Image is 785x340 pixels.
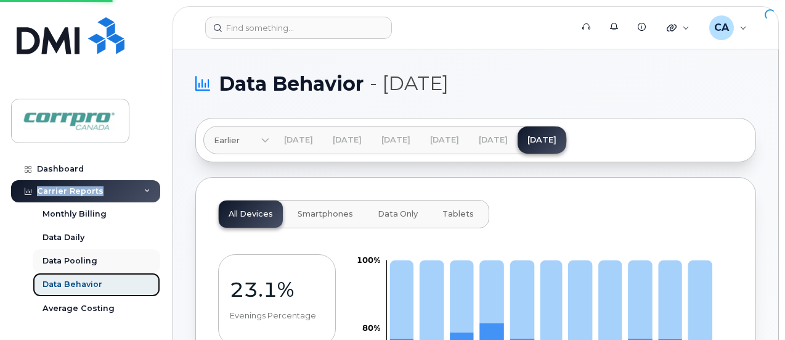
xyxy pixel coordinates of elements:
a: [DATE] [323,126,372,154]
a: Earlier [204,126,269,154]
span: Earlier [214,135,240,146]
a: [DATE] [274,126,323,154]
span: Smartphones [298,209,353,219]
div: - [DATE] [370,72,449,96]
p: 23.1% [230,278,324,301]
a: [DATE] [420,126,469,154]
a: [DATE] [518,126,566,154]
span: Data Behavior [219,75,364,93]
a: [DATE] [469,126,518,154]
tspan: 80% [362,322,380,332]
span: Tablets [442,209,474,219]
tspan: 100% [357,254,380,264]
a: [DATE] [372,126,420,154]
span: Data Only [378,209,418,219]
p: Evenings Percentage [230,310,324,321]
